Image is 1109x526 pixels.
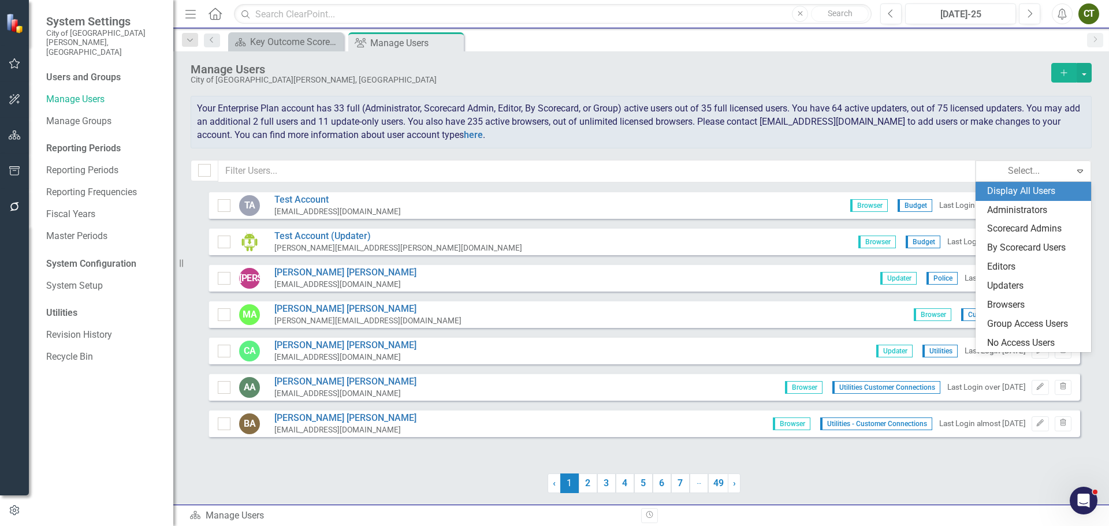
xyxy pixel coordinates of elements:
[961,308,1025,321] span: Cultural Services
[239,268,260,289] div: [PERSON_NAME]
[191,76,1045,84] div: City of [GEOGRAPHIC_DATA][PERSON_NAME], [GEOGRAPHIC_DATA]
[274,303,462,316] a: [PERSON_NAME] [PERSON_NAME]
[987,241,1084,255] div: By Scorecard Users
[46,208,162,221] a: Fiscal Years
[773,417,810,430] span: Browser
[939,418,1026,429] div: Last Login almost [DATE]
[239,195,260,216] div: TA
[5,12,27,34] img: ClearPoint Strategy
[46,142,162,155] div: Reporting Periods
[579,473,597,493] a: 2
[46,230,162,243] a: Master Periods
[597,473,616,493] a: 3
[1078,3,1099,24] button: CT
[965,345,1026,356] div: Last Login [DATE]
[274,388,416,399] div: [EMAIL_ADDRESS][DOMAIN_NAME]
[231,35,341,49] a: Key Outcome Scorecard
[926,272,958,285] span: Police
[191,63,1045,76] div: Manage Users
[274,339,416,352] a: [PERSON_NAME] [PERSON_NAME]
[987,299,1084,312] div: Browsers
[46,164,162,177] a: Reporting Periods
[733,477,736,488] span: ›
[987,204,1084,217] div: Administrators
[850,199,888,212] span: Browser
[671,473,690,493] a: 7
[46,93,162,106] a: Manage Users
[46,350,162,364] a: Recycle Bin
[46,279,162,293] a: System Setup
[274,315,462,326] div: [PERSON_NAME][EMAIL_ADDRESS][DOMAIN_NAME]
[876,345,913,357] span: Updater
[189,509,632,523] div: Manage Users
[239,304,260,325] div: MA
[46,14,162,28] span: System Settings
[239,413,260,434] div: BA
[197,103,1080,140] span: Your Enterprise Plan account has 33 full (Administrator, Scorecard Admin, Editor, By Scorecard, o...
[46,307,162,320] div: Utilities
[832,381,940,394] span: Utilities Customer Connections
[46,115,162,128] a: Manage Groups
[987,185,1084,198] div: Display All Users
[46,71,162,84] div: Users and Groups
[239,341,260,361] div: CA
[46,186,162,199] a: Reporting Frequencies
[880,272,917,285] span: Updater
[274,375,416,389] a: [PERSON_NAME] [PERSON_NAME]
[898,199,932,212] span: Budget
[858,236,896,248] span: Browser
[909,8,1012,21] div: [DATE]-25
[634,473,653,493] a: 5
[965,273,1026,283] div: Last Login [DATE]
[234,4,872,24] input: Search ClearPoint...
[239,377,260,398] div: AA
[939,200,1026,211] div: Last Login almost [DATE]
[464,129,483,140] a: here
[274,243,522,253] div: [PERSON_NAME][EMAIL_ADDRESS][PERSON_NAME][DOMAIN_NAME]
[785,381,823,394] span: Browser
[947,236,1026,247] div: Last Login over [DATE]
[274,230,522,243] a: Test Account (Updater)
[218,160,976,182] input: Filter Users...
[560,473,579,493] span: 1
[914,308,951,321] span: Browser
[987,337,1084,350] div: No Access Users
[811,6,869,22] button: Search
[274,412,416,425] a: [PERSON_NAME] [PERSON_NAME]
[46,258,162,271] div: System Configuration
[250,35,341,49] div: Key Outcome Scorecard
[46,329,162,342] a: Revision History
[274,424,416,435] div: [EMAIL_ADDRESS][DOMAIN_NAME]
[274,352,416,363] div: [EMAIL_ADDRESS][DOMAIN_NAME]
[1070,487,1097,514] iframe: Intercom live chat
[987,260,1084,274] div: Editors
[708,473,728,493] a: 49
[987,318,1084,331] div: Group Access Users
[370,36,461,50] div: Manage Users
[274,279,416,290] div: [EMAIL_ADDRESS][DOMAIN_NAME]
[239,232,260,252] img: Test Account (Updater)
[616,473,634,493] a: 4
[828,9,853,18] span: Search
[922,345,958,357] span: Utilities
[987,222,1084,236] div: Scorecard Admins
[553,477,556,488] span: ‹
[653,473,671,493] a: 6
[820,417,932,430] span: Utilities - Customer Connections
[905,3,1016,24] button: [DATE]-25
[46,28,162,57] small: City of [GEOGRAPHIC_DATA][PERSON_NAME], [GEOGRAPHIC_DATA]
[274,266,416,279] a: [PERSON_NAME] [PERSON_NAME]
[987,279,1084,293] div: Updaters
[274,193,401,207] a: Test Account
[906,236,940,248] span: Budget
[274,206,401,217] div: [EMAIL_ADDRESS][DOMAIN_NAME]
[947,382,1026,393] div: Last Login over [DATE]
